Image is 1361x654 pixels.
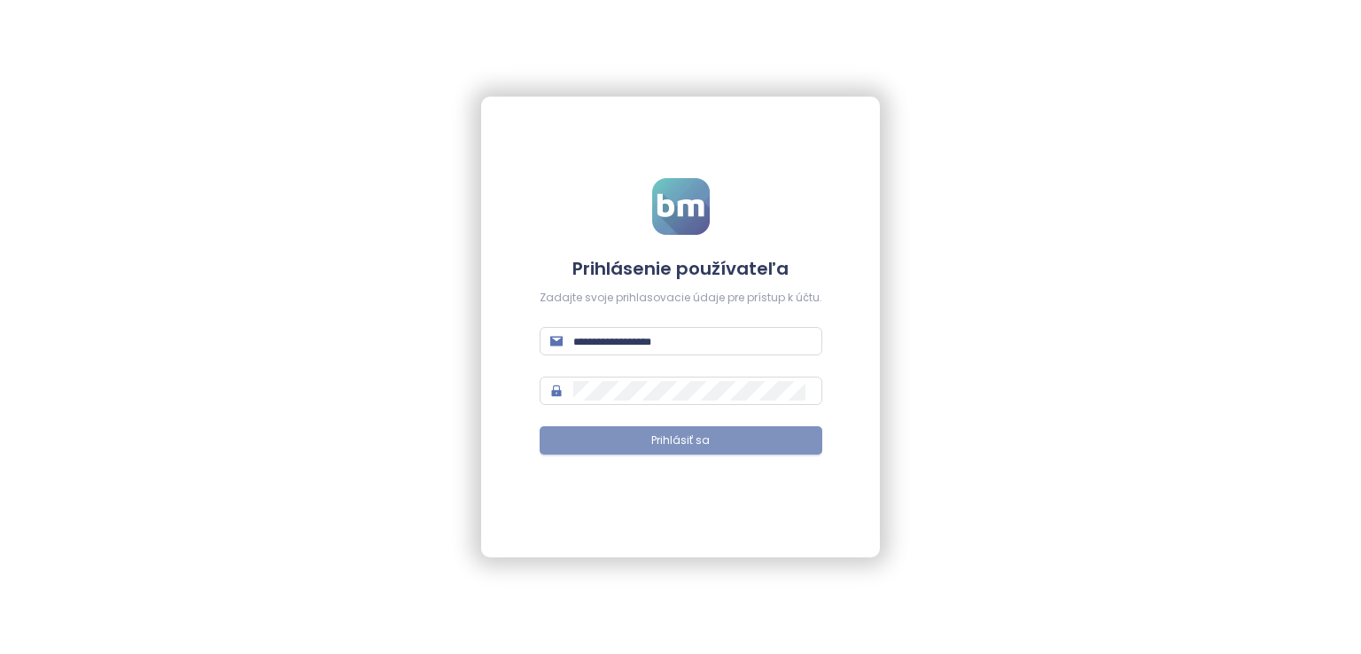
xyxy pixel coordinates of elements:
button: Prihlásiť sa [540,426,822,455]
img: logo [652,178,710,235]
span: mail [550,335,563,347]
div: Zadajte svoje prihlasovacie údaje pre prístup k účtu. [540,290,822,307]
span: lock [550,385,563,397]
span: Prihlásiť sa [651,432,710,449]
h4: Prihlásenie používateľa [540,256,822,281]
